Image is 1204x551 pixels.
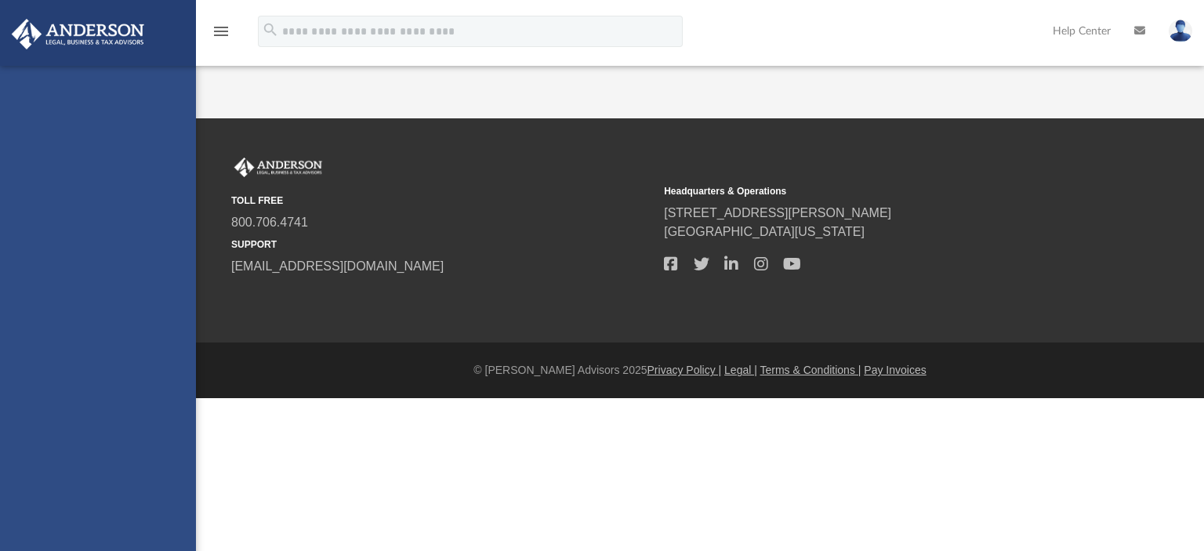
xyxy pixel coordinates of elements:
a: [EMAIL_ADDRESS][DOMAIN_NAME] [231,259,444,273]
i: menu [212,22,230,41]
img: User Pic [1169,20,1192,42]
a: [GEOGRAPHIC_DATA][US_STATE] [664,225,865,238]
i: search [262,21,279,38]
small: Headquarters & Operations [664,184,1086,198]
a: Privacy Policy | [647,364,722,376]
a: Pay Invoices [864,364,926,376]
small: TOLL FREE [231,194,653,208]
a: Terms & Conditions | [760,364,861,376]
div: © [PERSON_NAME] Advisors 2025 [196,362,1204,379]
img: Anderson Advisors Platinum Portal [231,158,325,178]
a: [STREET_ADDRESS][PERSON_NAME] [664,206,891,219]
small: SUPPORT [231,237,653,252]
a: menu [212,30,230,41]
a: Legal | [724,364,757,376]
a: 800.706.4741 [231,216,308,229]
img: Anderson Advisors Platinum Portal [7,19,149,49]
